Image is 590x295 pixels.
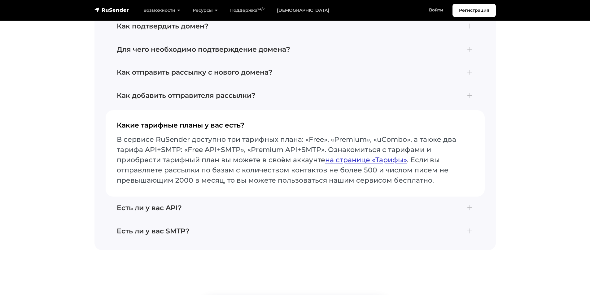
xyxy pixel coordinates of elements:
a: Регистрация [452,4,496,17]
a: на странице «Тарифы» [325,156,407,164]
a: Поддержка24/7 [224,4,271,17]
a: Возможности [137,4,186,17]
a: Войти [423,4,449,16]
p: В сервисе RuSender доступно три тарифных плана: «Free», «Premium», «uCombo», а также два тарифа A... [117,134,474,185]
h4: Как отправить рассылку с нового домена? [117,68,474,76]
h4: Как добавить отправителя рассылки? [117,92,474,100]
h4: Есть ли у вас API? [117,204,474,212]
a: Ресурсы [186,4,224,17]
h4: Есть ли у вас SMTP? [117,227,474,235]
img: RuSender [94,7,129,13]
a: [DEMOGRAPHIC_DATA] [271,4,335,17]
h4: Для чего необходимо подтверждение домена? [117,46,474,54]
h4: Как подтвердить домен? [117,22,474,30]
sup: 24/7 [257,7,264,11]
h4: Какие тарифные планы у вас есть? [117,121,474,134]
